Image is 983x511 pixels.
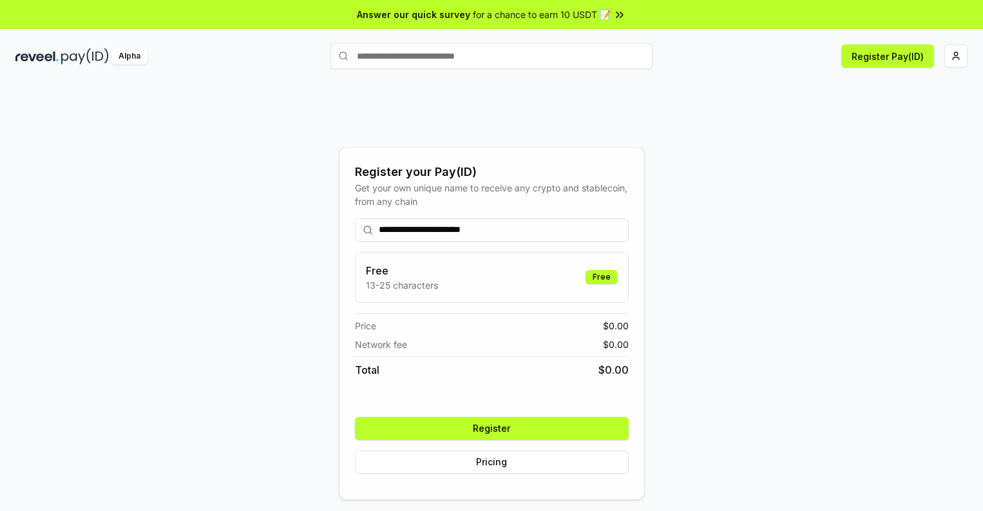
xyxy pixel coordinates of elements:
[355,450,629,474] button: Pricing
[61,48,109,64] img: pay_id
[598,362,629,378] span: $ 0.00
[355,181,629,208] div: Get your own unique name to receive any crypto and stablecoin, from any chain
[355,417,629,440] button: Register
[366,278,438,292] p: 13-25 characters
[355,319,376,333] span: Price
[603,338,629,351] span: $ 0.00
[473,8,611,21] span: for a chance to earn 10 USDT 📝
[586,270,618,284] div: Free
[15,48,59,64] img: reveel_dark
[366,263,438,278] h3: Free
[603,319,629,333] span: $ 0.00
[355,362,379,378] span: Total
[111,48,148,64] div: Alpha
[841,44,934,68] button: Register Pay(ID)
[355,338,407,351] span: Network fee
[355,163,629,181] div: Register your Pay(ID)
[357,8,470,21] span: Answer our quick survey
